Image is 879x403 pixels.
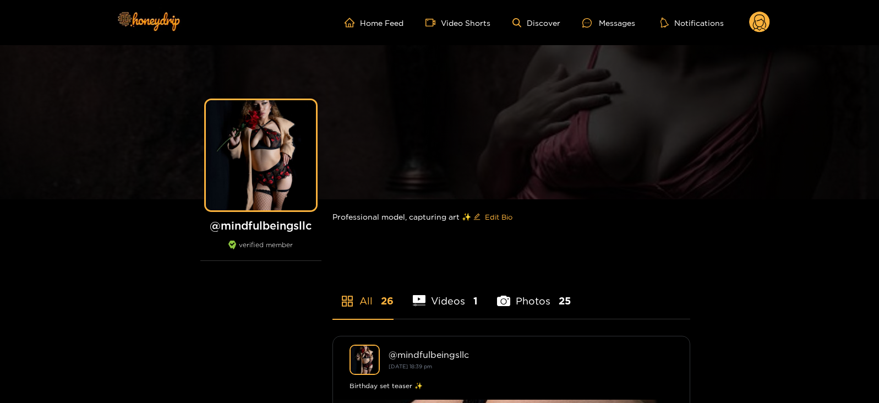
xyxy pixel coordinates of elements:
[200,241,321,261] div: verified member
[389,350,673,360] div: @ mindfulbeingsllc
[425,18,441,28] span: video-camera
[559,294,571,308] span: 25
[512,18,560,28] a: Discover
[345,18,403,28] a: Home Feed
[345,18,360,28] span: home
[473,294,478,308] span: 1
[582,17,635,29] div: Messages
[485,211,512,222] span: Edit Bio
[471,208,515,226] button: editEdit Bio
[341,295,354,308] span: appstore
[350,380,673,391] div: Birthday set teaser ✨
[657,17,727,28] button: Notifications
[332,269,394,319] li: All
[389,363,432,369] small: [DATE] 18:39 pm
[497,269,571,319] li: Photos
[350,345,380,375] img: mindfulbeingsllc
[381,294,394,308] span: 26
[200,219,321,232] h1: @ mindfulbeingsllc
[413,269,478,319] li: Videos
[332,199,690,235] div: Professional model, capturing art ✨
[473,213,481,221] span: edit
[425,18,490,28] a: Video Shorts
